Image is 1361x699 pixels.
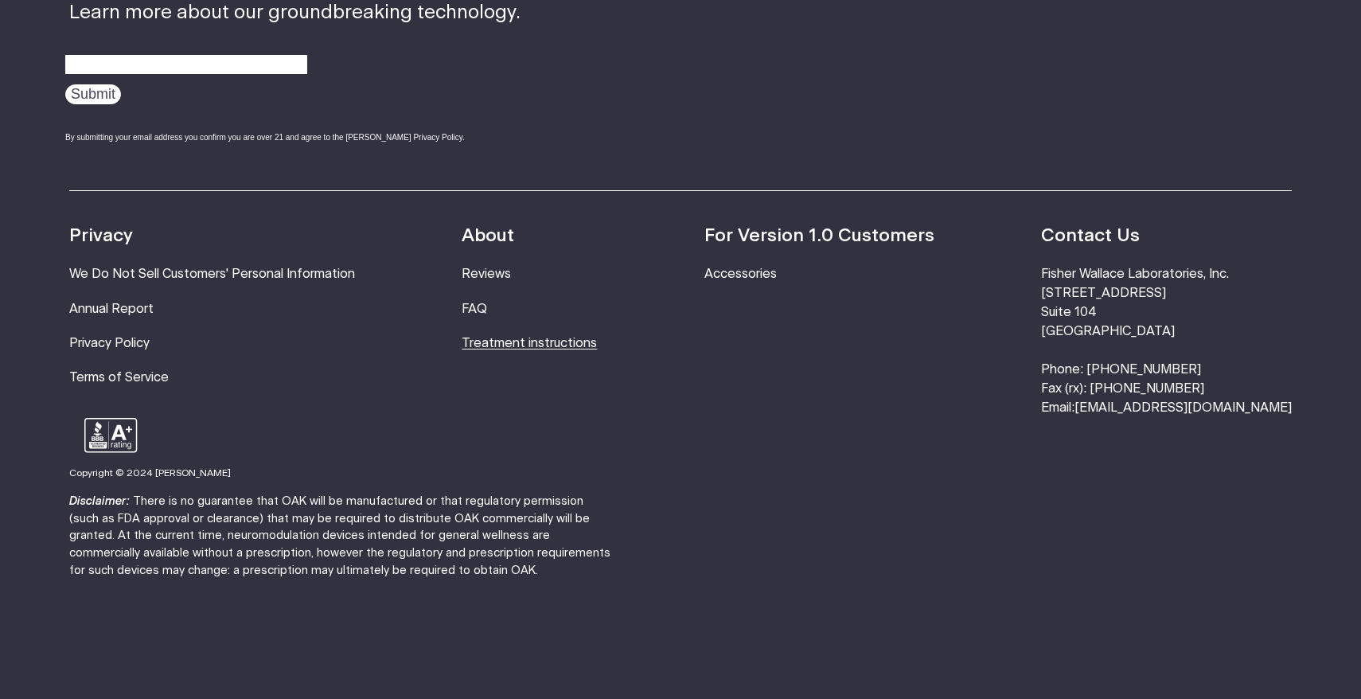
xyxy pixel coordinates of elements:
[65,131,521,143] div: By submitting your email address you confirm you are over 21 and agree to the [PERSON_NAME] Priva...
[69,495,130,507] strong: Disclaimer:
[1074,401,1292,414] a: [EMAIL_ADDRESS][DOMAIN_NAME]
[69,468,231,478] small: Copyright © 2024 [PERSON_NAME]
[462,267,511,280] a: Reviews
[69,303,154,315] a: Annual Report
[69,371,169,384] a: Terms of Service
[69,267,355,280] a: We Do Not Sell Customers' Personal Information
[69,493,610,579] p: There is no guarantee that OAK will be manufactured or that regulatory permission (such as FDA ap...
[1041,227,1140,245] strong: Contact Us
[1041,265,1292,417] li: Fisher Wallace Laboratories, Inc. [STREET_ADDRESS] Suite 104 [GEOGRAPHIC_DATA] Phone: [PHONE_NUMB...
[65,84,121,104] input: Submit
[704,227,934,245] strong: For Version 1.0 Customers
[462,227,514,245] strong: About
[69,337,150,349] a: Privacy Policy
[462,337,597,349] a: Treatment instructions
[704,267,777,280] a: Accessories
[462,303,487,315] a: FAQ
[69,227,133,245] strong: Privacy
